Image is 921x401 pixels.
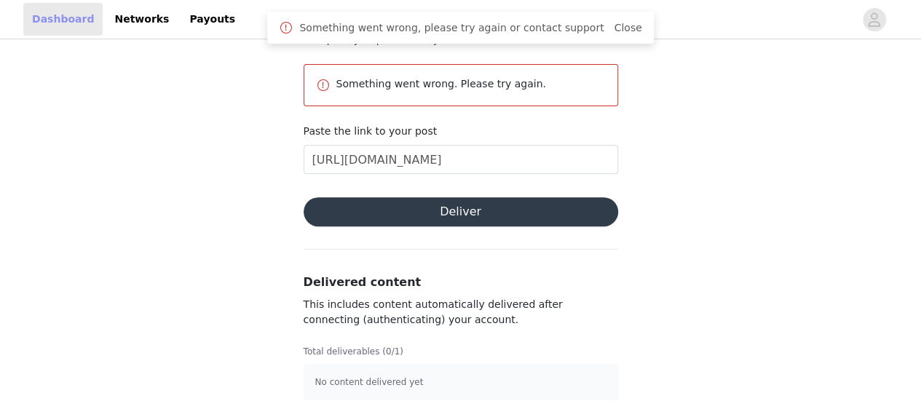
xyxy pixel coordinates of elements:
a: Networks [106,3,178,36]
span: Something went wrong, please try again or contact support [299,20,604,36]
a: Payouts [181,3,244,36]
p: Total deliverables (0/1) [304,345,618,358]
span: This includes content automatically delivered after connecting (authenticating) your account. [304,298,563,325]
a: Dashboard [23,3,103,36]
button: Deliver [304,197,618,226]
a: Close [614,22,641,33]
h3: Delivered content [304,274,618,291]
p: Something went wrong. Please try again. [336,76,606,92]
label: Paste the link to your post [304,125,438,137]
input: Paste the link to your content here [304,145,618,174]
p: No content delivered yet [315,376,606,389]
div: avatar [867,8,881,31]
